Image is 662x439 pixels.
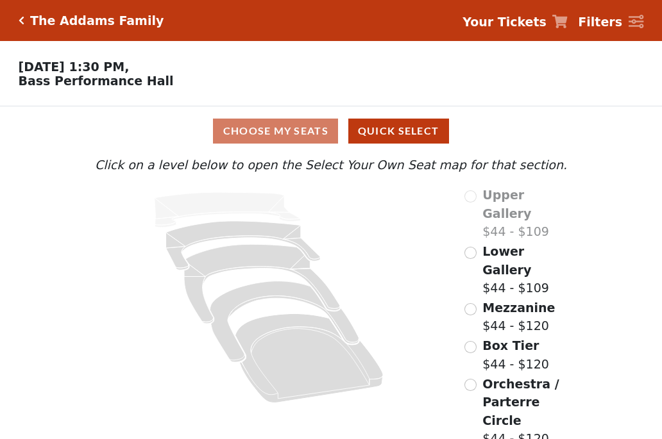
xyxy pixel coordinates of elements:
p: Click on a level below to open the Select Your Own Seat map for that section. [92,156,570,174]
path: Orchestra / Parterre Circle - Seats Available: 88 [235,314,384,403]
path: Upper Gallery - Seats Available: 0 [155,192,301,228]
button: Quick Select [348,119,449,144]
span: Mezzanine [482,301,555,315]
strong: Your Tickets [463,15,547,29]
span: Lower Gallery [482,244,531,277]
span: Orchestra / Parterre Circle [482,377,559,427]
a: Filters [578,13,643,31]
h5: The Addams Family [30,13,164,28]
a: Click here to go back to filters [19,16,24,25]
a: Your Tickets [463,13,568,31]
span: Upper Gallery [482,188,531,220]
label: $44 - $120 [482,336,549,373]
label: $44 - $109 [482,186,570,241]
path: Lower Gallery - Seats Available: 211 [166,221,321,270]
span: Box Tier [482,338,539,352]
label: $44 - $109 [482,242,570,297]
label: $44 - $120 [482,299,555,335]
strong: Filters [578,15,622,29]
